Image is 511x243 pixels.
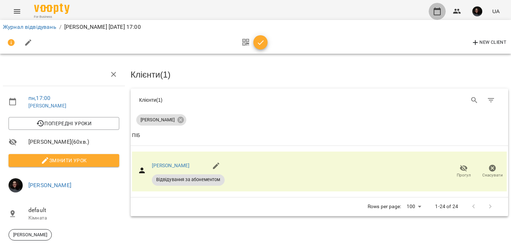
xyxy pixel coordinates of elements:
[471,38,506,47] span: New Client
[3,23,508,31] nav: breadcrumb
[28,95,50,101] a: пн , 17:00
[457,172,471,178] span: Прогул
[152,176,225,183] span: Відвідування за абонементом
[9,229,52,241] div: [PERSON_NAME]
[9,232,51,238] span: [PERSON_NAME]
[132,131,140,140] div: ПІБ
[152,163,190,168] a: [PERSON_NAME]
[28,138,119,146] span: [PERSON_NAME] ( 60 хв. )
[483,92,500,109] button: Фільтр
[449,162,478,181] button: Прогул
[139,96,314,104] div: Клієнти ( 1 )
[34,15,70,19] span: For Business
[435,203,458,210] p: 1-24 of 24
[404,201,424,212] div: 100
[34,4,70,14] img: Voopty Logo
[9,117,119,130] button: Попередні уроки
[466,92,483,109] button: Search
[492,7,500,15] span: UA
[9,154,119,167] button: Змінити урок
[28,103,66,109] a: [PERSON_NAME]
[482,172,503,178] span: Скасувати
[9,3,26,20] button: Menu
[132,131,140,140] div: Sort
[64,23,141,31] p: [PERSON_NAME] [DATE] 17:00
[59,23,61,31] li: /
[131,70,508,79] h3: Клієнти ( 1 )
[131,89,508,111] div: Table Toolbar
[472,6,482,16] img: 3b3145ad26fe4813cc7227c6ce1adc1c.jpg
[9,178,23,192] img: 3b3145ad26fe4813cc7227c6ce1adc1c.jpg
[28,206,119,215] span: default
[14,156,114,165] span: Змінити урок
[3,23,56,30] a: Журнал відвідувань
[28,182,71,189] a: [PERSON_NAME]
[28,215,119,222] p: Кімната
[136,117,179,123] span: [PERSON_NAME]
[132,131,507,140] span: ПІБ
[368,203,401,210] p: Rows per page:
[489,5,502,18] button: UA
[136,114,186,126] div: [PERSON_NAME]
[478,162,507,181] button: Скасувати
[469,37,508,48] button: New Client
[14,119,114,128] span: Попередні уроки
